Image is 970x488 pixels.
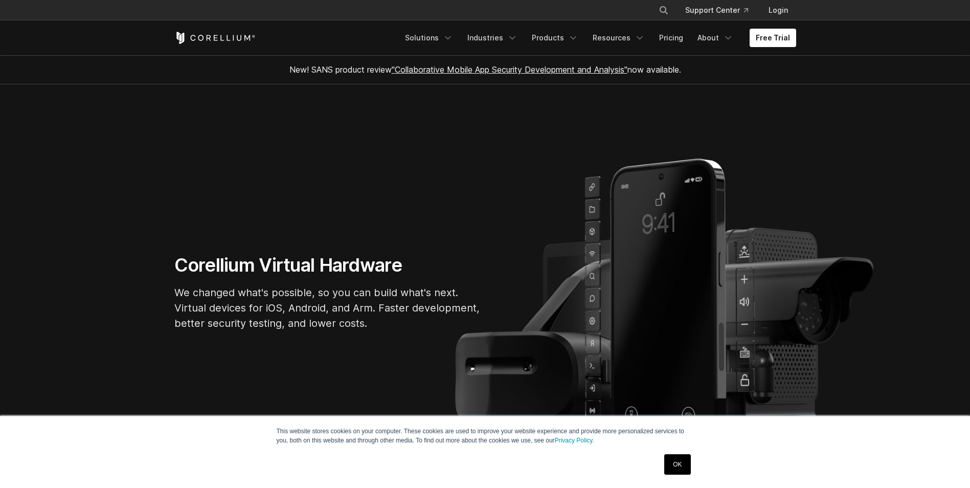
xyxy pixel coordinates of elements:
div: Navigation Menu [399,29,796,47]
button: Search [655,1,673,19]
a: Products [526,29,584,47]
p: We changed what's possible, so you can build what's next. Virtual devices for iOS, Android, and A... [174,285,481,331]
a: OK [664,454,690,475]
a: Pricing [653,29,689,47]
a: Solutions [399,29,459,47]
div: Navigation Menu [646,1,796,19]
a: Free Trial [750,29,796,47]
a: About [691,29,739,47]
a: Login [760,1,796,19]
a: Industries [461,29,524,47]
a: Privacy Policy. [555,437,594,444]
a: Corellium Home [174,32,256,44]
h1: Corellium Virtual Hardware [174,254,481,277]
a: Resources [586,29,651,47]
a: "Collaborative Mobile App Security Development and Analysis" [392,64,627,75]
p: This website stores cookies on your computer. These cookies are used to improve your website expe... [277,427,694,445]
a: Support Center [677,1,756,19]
span: New! SANS product review now available. [289,64,681,75]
